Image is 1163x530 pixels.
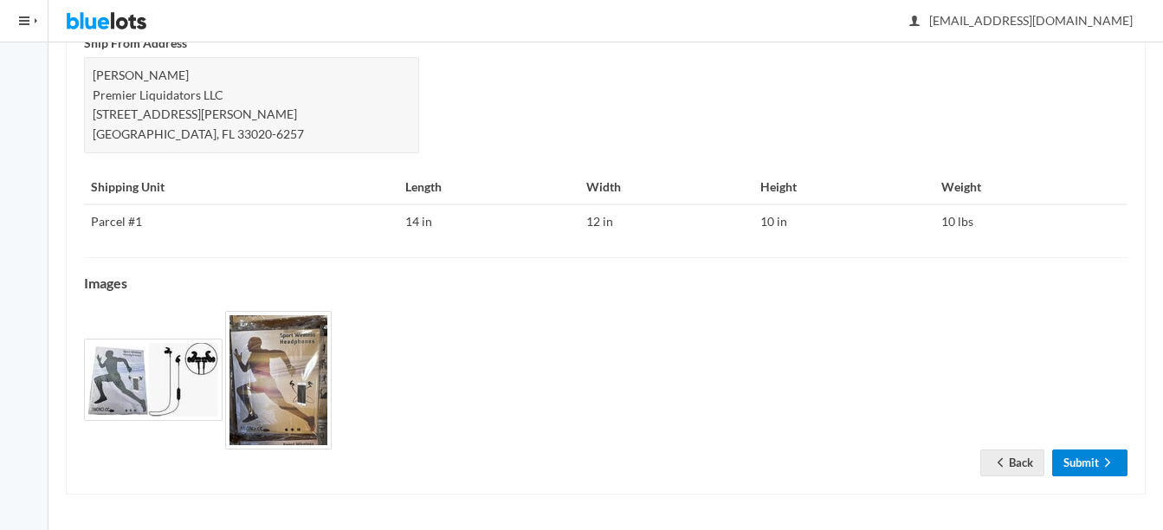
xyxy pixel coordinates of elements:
th: Shipping Unit [84,171,398,205]
td: 10 lbs [934,204,1127,239]
td: 12 in [579,204,753,239]
div: [PERSON_NAME] Premier Liquidators LLC [STREET_ADDRESS][PERSON_NAME] [GEOGRAPHIC_DATA], FL 33020-6257 [84,57,419,152]
th: Weight [934,171,1127,205]
td: 10 in [753,204,934,239]
td: Parcel #1 [84,204,398,239]
h4: Images [84,275,1127,291]
th: Height [753,171,934,205]
ion-icon: arrow back [992,456,1009,472]
ion-icon: person [906,14,923,30]
th: Length [398,171,579,205]
th: Width [579,171,753,205]
img: ff43c1ab-85b3-4a43-a9c0-39f8b730def4-1756230531.jpg [84,339,223,421]
td: 14 in [398,204,579,239]
label: Ship From Address [84,34,187,54]
ion-icon: arrow forward [1099,456,1116,472]
span: [EMAIL_ADDRESS][DOMAIN_NAME] [910,13,1133,28]
img: e3ade3ff-bf25-4374-8759-521363a1330c-1756230532.jpg [225,311,332,449]
a: arrow backBack [980,449,1044,476]
a: Submitarrow forward [1052,449,1127,476]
